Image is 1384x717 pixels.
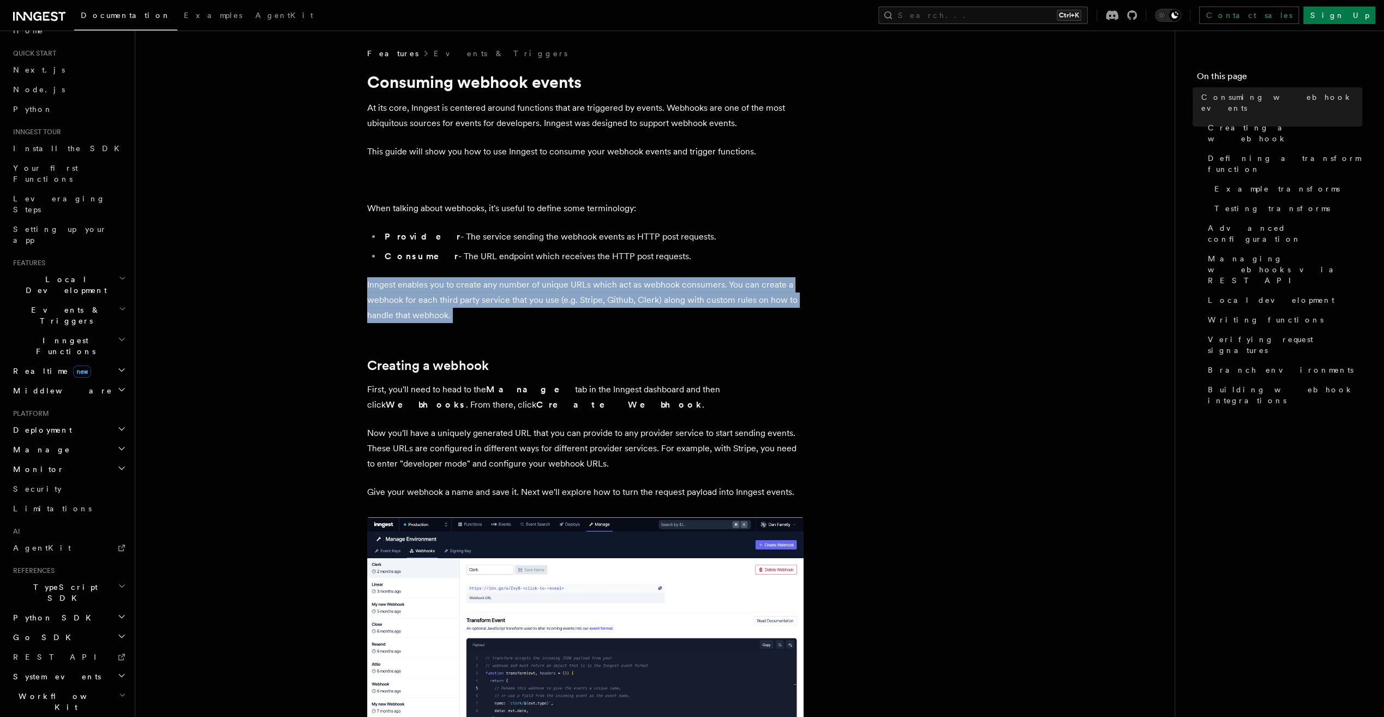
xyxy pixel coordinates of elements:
span: Setting up your app [13,225,107,244]
span: AI [9,527,20,536]
span: Documentation [81,11,171,20]
a: Local development [1203,290,1362,310]
p: First, you'll need to head to the tab in the Inngest dashboard and then click . From there, click . [367,382,804,413]
span: Events & Triggers [9,304,119,326]
a: Install the SDK [9,139,128,158]
button: Toggle dark mode [1155,9,1181,22]
span: Creating a webhook [1208,122,1362,144]
a: Sign Up [1303,7,1375,24]
span: AgentKit [13,543,71,552]
p: When talking about webhooks, it's useful to define some terminology: [367,201,804,216]
p: Now you'll have a uniquely generated URL that you can provide to any provider service to start se... [367,426,804,471]
span: Next.js [13,65,65,74]
span: Example transforms [1214,183,1340,194]
button: System events [9,667,128,686]
span: Install the SDK [13,144,126,153]
span: Advanced configuration [1208,223,1362,244]
span: Python [13,105,53,113]
a: Creating a webhook [1203,118,1362,148]
strong: Create Webhook [536,399,702,410]
span: Realtime [9,366,91,377]
span: Your first Functions [13,164,78,183]
span: Managing webhooks via REST API [1208,253,1362,286]
button: Go SDK [9,628,128,647]
a: Limitations [9,499,128,518]
span: TypeScript SDK [9,582,118,604]
a: AgentKit [249,3,320,29]
a: Next.js [9,60,128,80]
a: Writing functions [1203,310,1362,330]
a: Security [9,479,128,499]
a: Verifying request signatures [1203,330,1362,360]
span: AgentKit [255,11,313,20]
strong: Webhooks [386,399,466,410]
strong: Provider [385,231,460,242]
a: Consuming webhook events [1197,87,1362,118]
a: Setting up your app [9,219,128,250]
button: Manage [9,440,128,459]
span: Deployment [9,425,72,435]
span: Platform [9,409,49,418]
span: Defining a transform function [1208,153,1362,175]
span: Leveraging Steps [13,194,105,214]
button: Deployment [9,420,128,440]
button: Inngest Functions [9,331,128,361]
a: Building webhook integrations [1203,380,1362,410]
li: - The service sending the webhook events as HTTP post requests. [381,229,804,244]
button: Local Development [9,270,128,300]
strong: Manage [486,384,575,395]
span: Consuming webhook events [1201,92,1362,113]
a: Home [9,21,128,40]
a: Leveraging Steps [9,189,128,219]
p: This guide will show you how to use Inngest to consume your webhook events and trigger functions. [367,144,804,159]
p: At its core, Inngest is centered around functions that are triggered by events. Webhooks are one ... [367,100,804,131]
span: Verifying request signatures [1208,334,1362,356]
span: Node.js [13,85,65,94]
span: References [9,566,55,575]
span: Features [9,259,45,267]
span: Branch environments [1208,365,1353,375]
span: Inngest tour [9,128,61,136]
button: TypeScript SDK [9,577,128,608]
a: AgentKit [9,538,128,558]
span: Monitor [9,464,64,475]
a: Advanced configuration [1203,218,1362,249]
button: Search...Ctrl+K [878,7,1088,24]
button: Python SDK [9,608,128,628]
a: Testing transforms [1210,199,1362,218]
span: REST API [13,653,106,661]
span: Manage [9,444,70,455]
a: Example transforms [1210,179,1362,199]
span: Building webhook integrations [1208,384,1362,406]
li: - The URL endpoint which receives the HTTP post requests. [381,249,804,264]
a: Examples [177,3,249,29]
a: Your first Functions [9,158,128,189]
span: Go SDK [9,632,77,643]
h4: On this page [1197,70,1362,87]
strong: Consumer [385,251,458,261]
span: Testing transforms [1214,203,1330,214]
a: REST API [9,647,128,667]
span: System events [9,671,101,682]
span: Home [13,25,44,36]
span: Features [367,48,418,59]
a: Python [9,99,128,119]
a: Defining a transform function [1203,148,1362,179]
span: Local Development [9,274,119,296]
a: Contact sales [1199,7,1299,24]
a: Creating a webhook [367,358,489,373]
span: Writing functions [1208,314,1323,325]
a: Events & Triggers [434,48,567,59]
span: Examples [184,11,242,20]
a: Node.js [9,80,128,99]
span: Quick start [9,49,56,58]
button: Monitor [9,459,128,479]
p: Inngest enables you to create any number of unique URLs which act as webhook consumers. You can c... [367,277,804,323]
span: new [73,366,91,378]
a: Documentation [74,3,177,31]
a: Managing webhooks via REST API [1203,249,1362,290]
p: Give your webhook a name and save it. Next we'll explore how to turn the request payload into Inn... [367,485,804,500]
span: Middleware [9,385,112,396]
button: Realtimenew [9,361,128,381]
span: Inngest Functions [9,335,118,357]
